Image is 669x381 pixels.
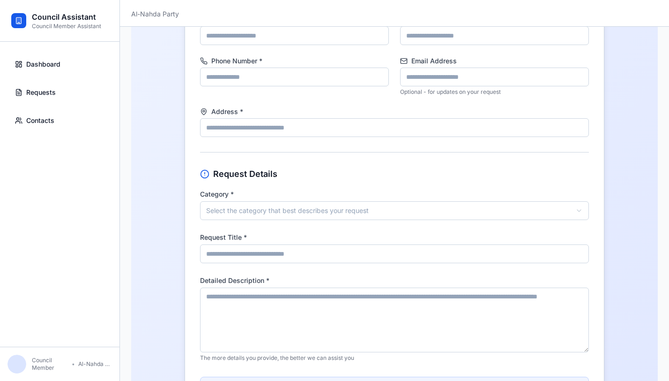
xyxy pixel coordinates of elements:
[32,357,68,372] span: Council Member
[200,190,234,198] label: Category *
[11,53,108,76] a: Dashboard
[200,107,589,116] label: Address *
[200,354,589,362] p: The more details you provide, the better we can assist you
[72,360,74,368] span: •
[11,109,108,132] a: Contacts
[213,168,277,181] h3: Request Details
[26,116,54,125] span: Contacts
[200,233,247,241] label: Request Title *
[200,276,269,284] label: Detailed Description *
[26,88,56,97] span: Requests
[400,88,589,96] p: Optional - for updates on your request
[32,11,101,23] h2: Council Assistant
[26,60,60,69] span: Dashboard
[200,56,389,66] label: Phone Number *
[32,23,101,30] p: Council Member Assistant
[131,9,179,19] p: Al-Nahda Party
[78,360,112,368] span: Al-Nahda Party
[11,81,108,104] a: Requests
[400,56,589,66] label: Email Address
